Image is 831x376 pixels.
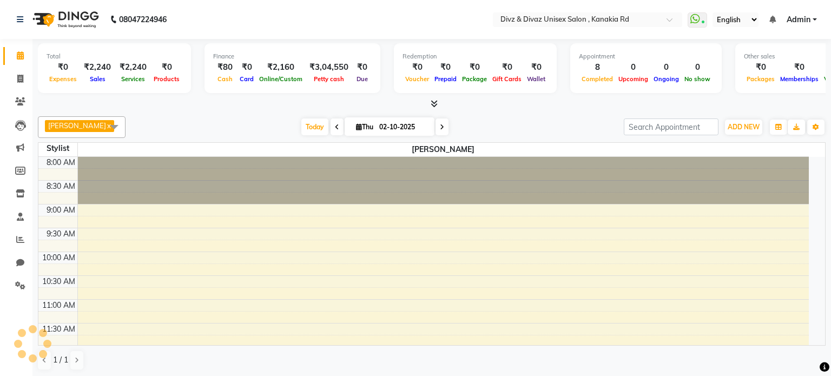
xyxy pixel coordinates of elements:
div: ₹0 [490,61,524,74]
img: logo [28,4,102,35]
span: Products [151,75,182,83]
div: ₹0 [459,61,490,74]
span: Wallet [524,75,548,83]
div: Redemption [403,52,548,61]
span: Online/Custom [256,75,305,83]
div: 10:30 AM [40,276,77,287]
span: Cash [215,75,235,83]
span: Services [118,75,148,83]
span: Completed [579,75,616,83]
span: Gift Cards [490,75,524,83]
span: No show [682,75,713,83]
div: ₹2,160 [256,61,305,74]
input: Search Appointment [624,118,718,135]
span: Packages [744,75,777,83]
span: Due [354,75,371,83]
b: 08047224946 [119,4,167,35]
input: 2025-10-02 [376,119,430,135]
div: ₹0 [403,61,432,74]
div: 9:00 AM [44,205,77,216]
div: ₹0 [524,61,548,74]
div: ₹0 [777,61,821,74]
span: Today [301,118,328,135]
div: 11:00 AM [40,300,77,311]
div: 8:30 AM [44,181,77,192]
div: Total [47,52,182,61]
span: Sales [87,75,108,83]
div: 11:30 AM [40,324,77,335]
div: 0 [682,61,713,74]
div: ₹2,240 [115,61,151,74]
span: Thu [353,123,376,131]
span: Admin [787,14,810,25]
span: [PERSON_NAME] [48,121,106,130]
div: Stylist [38,143,77,154]
span: 1 / 1 [53,354,68,366]
div: 10:00 AM [40,252,77,263]
div: ₹2,240 [80,61,115,74]
div: 8 [579,61,616,74]
div: ₹0 [47,61,80,74]
div: ₹80 [213,61,237,74]
div: 9:30 AM [44,228,77,240]
span: Card [237,75,256,83]
div: 0 [616,61,651,74]
div: Finance [213,52,372,61]
span: Petty cash [311,75,347,83]
span: Prepaid [432,75,459,83]
span: Voucher [403,75,432,83]
div: ₹0 [353,61,372,74]
span: Expenses [47,75,80,83]
div: 0 [651,61,682,74]
div: ₹0 [151,61,182,74]
button: ADD NEW [725,120,762,135]
div: ₹3,04,550 [305,61,353,74]
div: ₹0 [432,61,459,74]
div: 8:00 AM [44,157,77,168]
span: Ongoing [651,75,682,83]
span: Upcoming [616,75,651,83]
div: ₹0 [237,61,256,74]
span: ADD NEW [728,123,760,131]
span: Package [459,75,490,83]
div: Appointment [579,52,713,61]
span: Memberships [777,75,821,83]
div: ₹0 [744,61,777,74]
span: [PERSON_NAME] [78,143,809,156]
